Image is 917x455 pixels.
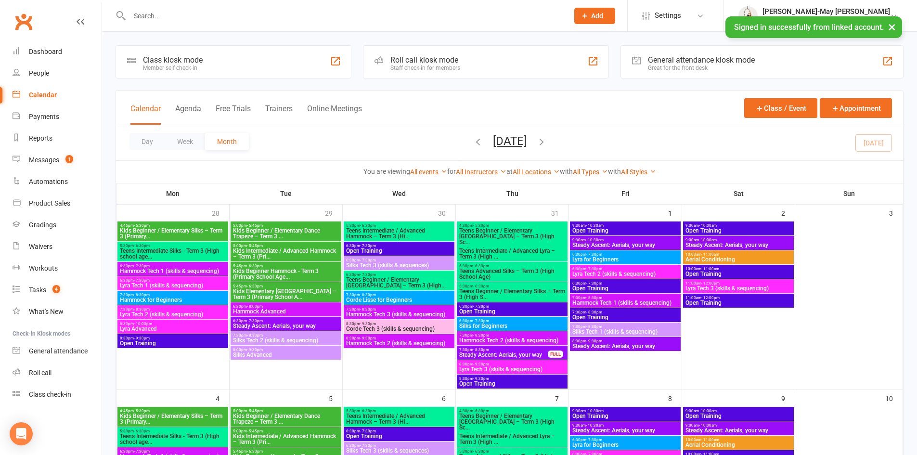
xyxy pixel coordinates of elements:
th: Thu [456,183,569,204]
a: Class kiosk mode [13,384,102,405]
span: - 8:30pm [586,296,602,300]
span: 9:00am [685,409,792,413]
span: - 6:30pm [134,244,150,248]
span: Kids Intermediate / Advanced Hammock – Term 3 (Pri... [232,433,339,445]
span: 5:30pm [459,264,566,268]
span: Steady Ascent: Aerials, your way [685,242,792,248]
a: All Styles [621,168,656,176]
span: 10:00am [685,438,792,442]
span: 5:30pm [119,429,226,433]
span: 8:00pm [232,348,339,352]
span: Teens Intermediate / Advanced Lyra – Term 3 (High ... [459,248,566,260]
span: - 9:30pm [586,339,602,343]
strong: with [608,168,621,175]
span: - 6:30pm [247,449,263,454]
span: 6:30pm [346,443,452,448]
span: Aerial Conditioning [685,442,792,448]
a: Reports [13,128,102,149]
span: 4 [52,285,60,293]
span: 9:30am [572,223,679,228]
span: - 7:30pm [473,304,489,309]
div: Workouts [29,264,58,272]
div: Dashboard [29,48,62,55]
th: Tue [230,183,343,204]
span: 11:00am [685,296,792,300]
span: 5:45pm [232,449,339,454]
strong: You are viewing [363,168,410,175]
span: Kids Beginner / Elementary Silks – Term 3 (Primary... [119,413,226,425]
span: - 7:30pm [473,319,489,323]
span: 7:30pm [459,348,548,352]
span: Hammock Tech 2 (skills & sequencing) [459,338,566,343]
span: 6:30pm [459,319,566,323]
span: 9:30am [572,423,679,428]
span: Aerial Conditioning [685,257,792,262]
span: 11:00am [685,281,792,286]
span: - 7:30pm [586,281,602,286]
span: - 8:30pm [473,348,489,352]
span: 7:30pm [572,310,679,314]
div: 9 [781,390,795,406]
span: - 9:30pm [473,377,489,381]
span: Open Training [572,286,679,291]
span: - 8:30pm [360,307,376,312]
button: Online Meetings [307,104,362,125]
span: Lyra Tech 3 (skills & sequencing) [459,366,566,372]
span: 5:30pm [346,409,452,413]
button: Free Trials [216,104,251,125]
span: Teens Advanced Silks – Term 3 (High School Age) [459,268,566,280]
span: Teens Beginner / Elementary [GEOGRAPHIC_DATA] – Term 3 (High Sc... [459,228,566,245]
button: Trainers [265,104,293,125]
div: Reports [29,134,52,142]
span: Steady Ascent: Aerials, your way [572,343,679,349]
div: FULL [548,351,563,358]
a: Calendar [13,84,102,106]
div: General attendance [29,347,88,355]
span: Silks Tech 2 (skills & sequencing) [232,338,339,343]
span: 5:45pm [232,264,339,268]
div: Class check-in [29,390,71,398]
span: 6:30pm [119,278,226,283]
span: - 5:30pm [473,223,489,228]
span: - 7:30pm [360,429,376,433]
span: 4:45pm [119,223,226,228]
span: - 5:45pm [247,223,263,228]
span: 8:30pm [119,336,226,340]
span: - 7:30pm [360,273,376,277]
span: - 10:30am [586,423,604,428]
span: - 6:30pm [360,409,376,413]
span: - 6:30pm [247,264,263,268]
span: 5:45pm [232,284,339,288]
span: - 9:30pm [360,322,376,326]
span: - 10:00am [699,223,717,228]
span: - 10:30am [586,409,604,413]
span: 6:30pm [572,252,679,257]
span: 6:30pm [346,244,452,248]
th: Sun [795,183,903,204]
div: Waivers [29,243,52,250]
span: Open Training [346,248,452,254]
span: - 12:00pm [701,296,720,300]
strong: with [560,168,573,175]
span: Lyra Tech 1 (skills & sequencing) [119,283,226,288]
span: 10:00am [685,267,792,271]
span: Open Training [572,228,679,234]
th: Wed [343,183,456,204]
span: Open Training [572,413,679,419]
span: - 12:00pm [701,281,720,286]
span: Silks for Beginners [459,323,566,329]
span: Open Training [685,271,792,277]
input: Search... [127,9,562,23]
span: 8:30pm [346,336,452,340]
a: Clubworx [12,10,36,34]
span: - 6:30pm [360,223,376,228]
div: What's New [29,308,64,315]
span: - 8:30pm [586,310,602,314]
strong: at [506,168,513,175]
span: - 8:30pm [134,293,150,297]
span: - 5:30pm [134,223,150,228]
span: Steady Ascent: Aerials, your way [572,242,679,248]
div: [PERSON_NAME]-May [PERSON_NAME] [762,7,890,16]
div: Messages [29,156,59,164]
span: - 11:00am [701,438,719,442]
